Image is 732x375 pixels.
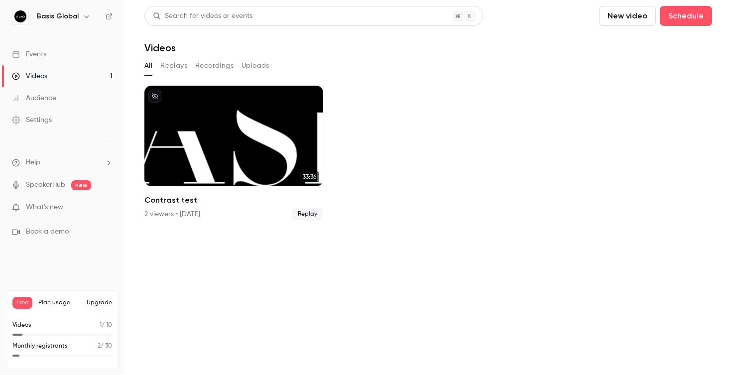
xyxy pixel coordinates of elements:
[12,93,56,103] div: Audience
[12,157,113,168] li: help-dropdown-opener
[12,115,52,125] div: Settings
[26,227,69,237] span: Book a demo
[144,86,323,220] li: Contrast test
[26,157,40,168] span: Help
[12,297,32,309] span: Free
[160,58,187,74] button: Replays
[100,321,112,330] p: / 10
[98,342,112,351] p: / 30
[12,71,47,81] div: Videos
[144,58,152,74] button: All
[100,322,102,328] span: 1
[12,321,31,330] p: Videos
[144,6,712,369] section: Videos
[660,6,712,26] button: Schedule
[148,90,161,103] button: unpublished
[98,343,101,349] span: 2
[26,202,63,213] span: What's new
[144,86,323,220] a: 33:36Contrast test2 viewers • [DATE]Replay
[12,8,28,24] img: Basis Global
[195,58,234,74] button: Recordings
[144,209,200,219] div: 2 viewers • [DATE]
[144,42,176,54] h1: Videos
[300,171,319,182] span: 33:36
[12,49,46,59] div: Events
[144,194,323,206] h2: Contrast test
[144,86,712,220] ul: Videos
[37,11,79,21] h6: Basis Global
[12,342,68,351] p: Monthly registrants
[153,11,252,21] div: Search for videos or events
[87,299,112,307] button: Upgrade
[599,6,656,26] button: New video
[242,58,269,74] button: Uploads
[38,299,81,307] span: Plan usage
[26,180,65,190] a: SpeakerHub
[292,208,323,220] span: Replay
[71,180,91,190] span: new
